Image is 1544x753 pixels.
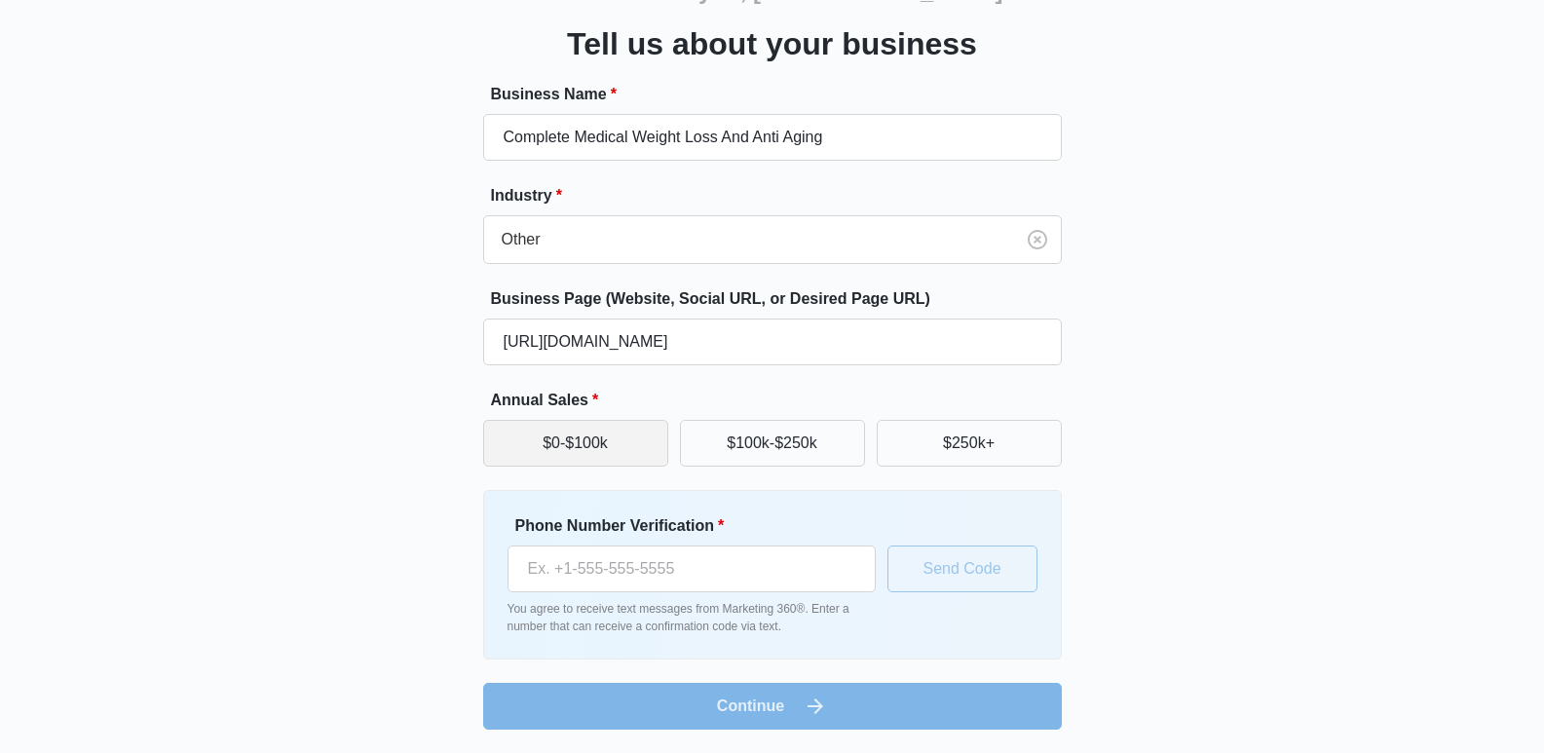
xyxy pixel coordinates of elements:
label: Business Page (Website, Social URL, or Desired Page URL) [491,287,1070,311]
input: Ex. +1-555-555-5555 [508,546,876,592]
button: Clear [1022,224,1053,255]
h3: Tell us about your business [567,20,977,67]
button: $250k+ [877,420,1062,467]
input: e.g. janesplumbing.com [483,319,1062,365]
input: e.g. Jane's Plumbing [483,114,1062,161]
label: Annual Sales [491,389,1070,412]
label: Phone Number Verification [515,514,884,538]
button: $100k-$250k [680,420,865,467]
button: $0-$100k [483,420,668,467]
label: Industry [491,184,1070,207]
label: Business Name [491,83,1070,106]
p: You agree to receive text messages from Marketing 360®. Enter a number that can receive a confirm... [508,600,876,635]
